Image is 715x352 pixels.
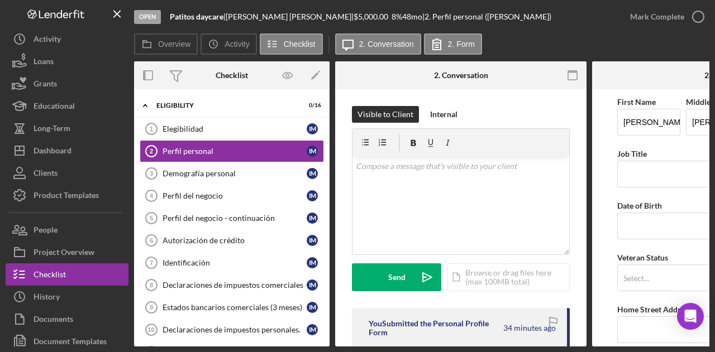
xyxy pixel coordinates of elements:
[34,184,99,209] div: Product Templates
[617,201,662,210] label: Date of Birth
[140,274,324,296] a: 8Declaraciones de impuestos comercialesIM
[260,33,323,55] button: Checklist
[617,305,692,314] label: Home Street Address
[34,263,66,288] div: Checklist
[307,279,318,291] div: I M
[140,319,324,341] a: 10Declaraciones de impuestos personales.IM
[140,162,324,185] a: 3Demografía personalIM
[163,303,307,312] div: Estados bancarios comerciales (3 meses)
[301,102,321,109] div: 0 / 16
[150,282,153,288] tspan: 8
[158,40,190,49] label: Overview
[156,102,293,109] div: ELIGIBILITY
[503,324,556,332] time: 2025-08-28 22:14
[140,118,324,140] a: 1ElegibilidadIM
[6,162,128,184] button: Clients
[6,286,128,308] button: History
[424,33,482,55] button: 2. Form
[163,169,307,178] div: Demografía personal
[630,6,684,28] div: Mark Complete
[34,241,94,266] div: Project Overview
[6,50,128,73] button: Loans
[140,185,324,207] a: 4Perfil del negocioIM
[225,40,249,49] label: Activity
[307,168,318,179] div: I M
[6,139,128,162] button: Dashboard
[34,117,70,142] div: Long-Term
[448,40,475,49] label: 2. Form
[150,170,153,177] tspan: 3
[307,213,318,224] div: I M
[147,326,154,333] tspan: 10
[34,95,75,120] div: Educational
[617,97,656,107] label: First Name
[6,73,128,95] a: Grants
[6,219,128,241] button: People
[6,28,128,50] a: Activity
[307,302,318,313] div: I M
[34,308,73,333] div: Documents
[163,258,307,267] div: Identificación
[422,12,551,21] div: | 2. Perfil personal ([PERSON_NAME])
[307,324,318,335] div: I M
[402,12,422,21] div: 48 mo
[34,28,61,53] div: Activity
[388,263,406,291] div: Send
[430,106,457,123] div: Internal
[335,33,421,55] button: 2. Conversation
[392,12,402,21] div: 8 %
[134,33,198,55] button: Overview
[150,304,153,311] tspan: 9
[623,274,649,283] div: Select...
[34,162,58,187] div: Clients
[369,319,502,337] div: You Submitted the Personal Profile Form
[6,95,128,117] a: Educational
[163,147,307,156] div: Perfil personal
[357,106,413,123] div: Visible to Client
[150,126,153,132] tspan: 1
[140,252,324,274] a: 7IdentificaciónIM
[34,73,57,98] div: Grants
[140,140,324,162] a: 2Perfil personalIM
[434,71,488,80] div: 2. Conversation
[163,191,307,200] div: Perfil del negocio
[307,123,318,134] div: I M
[150,215,153,221] tspan: 5
[150,259,153,266] tspan: 7
[163,325,307,334] div: Declaraciones de impuestos personales.
[140,207,324,229] a: 5Perfil del negocio - continuaciónIM
[150,237,153,244] tspan: 6
[6,263,128,286] a: Checklist
[284,40,316,49] label: Checklist
[150,148,153,155] tspan: 2
[677,303,704,330] div: Open Intercom Messenger
[134,10,161,24] div: Open
[34,139,71,165] div: Dashboard
[359,40,414,49] label: 2. Conversation
[140,229,324,252] a: 6Autorización de créditoIM
[6,241,128,263] button: Project Overview
[34,50,54,75] div: Loans
[34,219,58,244] div: People
[163,214,307,223] div: Perfil del negocio - continuación
[163,236,307,245] div: Autorización de crédito
[6,117,128,139] button: Long-Term
[150,192,154,199] tspan: 4
[307,146,318,157] div: I M
[6,184,128,206] button: Product Templates
[170,12,223,21] b: Patitos daycare
[425,106,463,123] button: Internal
[354,12,392,21] div: $5,000.00
[163,124,307,133] div: Elegibilidad
[307,190,318,201] div: I M
[170,12,226,21] div: |
[6,308,128,330] button: Documents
